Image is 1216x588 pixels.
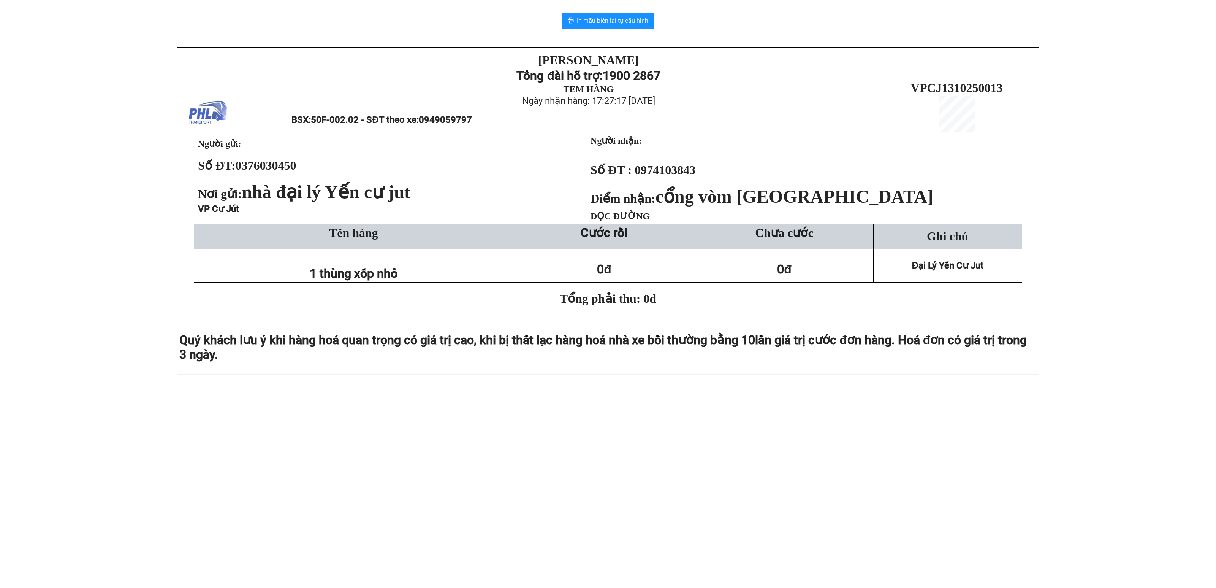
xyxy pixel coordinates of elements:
[755,226,813,240] span: Chưa cước
[568,17,574,25] span: printer
[198,159,296,172] strong: Số ĐT:
[560,292,656,305] span: Tổng phải thu: 0đ
[591,192,933,205] strong: Điểm nhận:
[581,226,627,240] strong: Cước rồi
[242,182,410,202] span: nhà đại lý Yến cư jut
[655,186,933,207] span: cổng vòm [GEOGRAPHIC_DATA]
[236,159,296,172] span: 0376030450
[777,262,792,277] span: 0đ
[562,13,654,29] button: printerIn mẫu biên lai tự cấu hình
[291,114,472,125] span: BSX:
[563,84,614,94] strong: TEM HÀNG
[577,16,648,25] span: In mẫu biên lai tự cấu hình
[591,136,642,146] strong: Người nhận:
[591,211,650,221] span: DỌC ĐƯỜNG
[911,81,1003,95] span: VPCJ1310250013
[522,95,655,106] span: Ngày nhận hàng: 17:27:17 [DATE]
[591,163,632,177] strong: Số ĐT :
[927,229,968,243] span: Ghi chú
[538,53,639,67] strong: [PERSON_NAME]
[516,68,603,83] strong: Tổng đài hỗ trợ:
[198,187,413,201] span: Nơi gửi:
[179,333,1027,362] span: lần giá trị cước đơn hàng. Hoá đơn có giá trị trong 3 ngày.
[603,68,660,83] strong: 1900 2867
[419,114,472,125] span: 0949059797
[597,262,611,277] span: 0đ
[329,226,378,240] span: Tên hàng
[912,260,983,271] span: Đại Lý Yến Cư Jut
[179,333,755,347] span: Quý khách lưu ý khi hàng hoá quan trọng có giá trị cao, khi bị thất lạc hàng hoá nhà xe bồi thườn...
[189,94,227,132] img: logo
[198,203,239,214] span: VP Cư Jút
[311,114,472,125] span: 50F-002.02 - SĐT theo xe:
[635,163,695,177] span: 0974103843
[310,266,397,281] span: 1 thùng xốp nhỏ
[198,139,241,149] span: Người gửi:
